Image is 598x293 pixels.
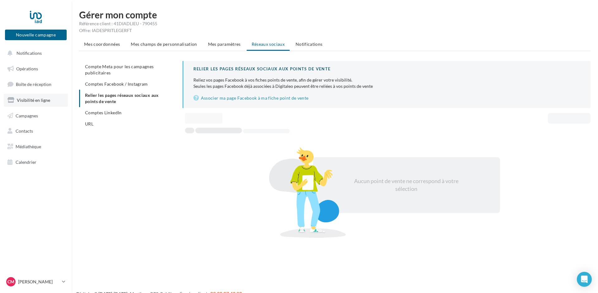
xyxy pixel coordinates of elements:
[79,21,591,27] div: Référence client : 41DIADLIEU - 790455
[85,110,122,115] span: Comptes LinkedIn
[16,82,51,87] span: Boîte de réception
[4,62,68,75] a: Opérations
[193,66,581,72] div: Relier les pages réseaux sociaux aux points de vente
[5,276,67,288] a: CM [PERSON_NAME]
[16,128,33,134] span: Contacts
[4,140,68,153] a: Médiathèque
[16,66,38,71] span: Opérations
[4,78,68,91] a: Boîte de réception
[16,159,36,165] span: Calendrier
[17,50,42,56] span: Notifications
[208,41,241,47] span: Mes paramètres
[4,47,65,60] button: Notifications
[79,10,591,19] h1: Gérer mon compte
[79,27,591,34] div: Offre: IADESPRITLEGERFT
[4,109,68,122] a: Campagnes
[85,121,93,126] span: URL
[16,113,38,118] span: Campagnes
[4,125,68,138] a: Contacts
[193,77,581,89] p: Seules les pages Facebook déjà associées à Digitaleo peuvent être reliées à vos points de vente
[131,41,197,47] span: Mes champs de personnalisation
[296,41,323,47] span: Notifications
[193,77,581,83] div: Reliez vos pages Facebook à vos fiches points de vente, afin de gérer votre visibilité.
[18,279,59,285] p: [PERSON_NAME]
[16,144,41,149] span: Médiathèque
[85,81,148,87] span: Comptes Facebook / Instagram
[353,177,460,193] div: Aucun point de vente ne correspond à votre sélection
[5,30,67,40] button: Nouvelle campagne
[4,94,68,107] a: Visibilité en ligne
[7,279,14,285] span: CM
[17,97,50,103] span: Visibilité en ligne
[85,64,154,75] span: Compte Meta pour les campagnes publicitaires
[577,272,592,287] div: Open Intercom Messenger
[84,41,120,47] span: Mes coordonnées
[4,156,68,169] a: Calendrier
[193,94,581,102] a: Associer ma page Facebook à ma fiche point de vente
